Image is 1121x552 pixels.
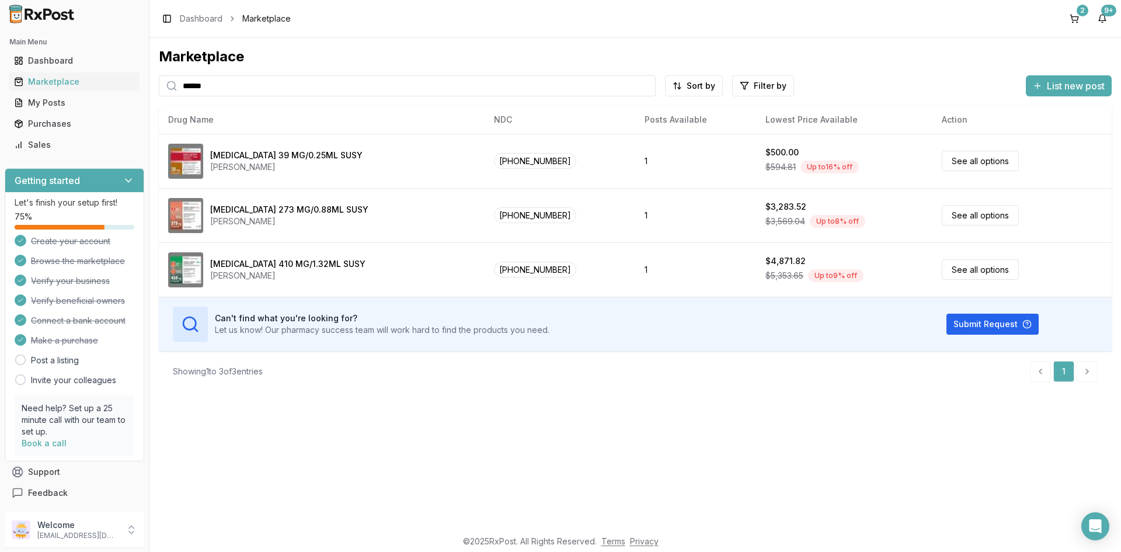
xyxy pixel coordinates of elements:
[485,106,635,134] th: NDC
[9,134,140,155] a: Sales
[9,92,140,113] a: My Posts
[635,106,756,134] th: Posts Available
[9,113,140,134] a: Purchases
[37,531,119,540] p: [EMAIL_ADDRESS][DOMAIN_NAME]
[28,487,68,499] span: Feedback
[942,205,1019,225] a: See all options
[687,80,715,92] span: Sort by
[942,259,1019,280] a: See all options
[14,118,135,130] div: Purchases
[1101,5,1116,16] div: 9+
[168,198,203,233] img: Invega Trinza 273 MG/0.88ML SUSY
[1077,5,1088,16] div: 2
[159,106,485,134] th: Drug Name
[5,51,144,70] button: Dashboard
[14,139,135,151] div: Sales
[630,536,659,546] a: Privacy
[732,75,794,96] button: Filter by
[215,313,549,324] h3: Can't find what you're looking for?
[31,235,110,247] span: Create your account
[754,80,786,92] span: Filter by
[765,255,806,267] div: $4,871.82
[1030,361,1098,382] nav: pagination
[494,153,576,169] span: [PHONE_NUMBER]
[5,5,79,23] img: RxPost Logo
[210,216,368,227] div: [PERSON_NAME]
[765,270,803,282] span: $5,353.65
[15,197,134,209] p: Let's finish your setup first!
[635,188,756,242] td: 1
[1065,9,1084,28] button: 2
[5,93,144,112] button: My Posts
[31,275,110,287] span: Verify your business
[31,335,98,346] span: Make a purchase
[942,151,1019,171] a: See all options
[800,161,859,173] div: Up to 16 % off
[210,258,365,270] div: [MEDICAL_DATA] 410 MG/1.32ML SUSY
[31,374,116,386] a: Invite your colleagues
[168,144,203,179] img: Invega Sustenna 39 MG/0.25ML SUSY
[242,13,291,25] span: Marketplace
[159,47,1112,66] div: Marketplace
[173,366,263,377] div: Showing 1 to 3 of 3 entries
[9,37,140,47] h2: Main Menu
[31,255,125,267] span: Browse the marketplace
[1093,9,1112,28] button: 9+
[1081,512,1109,540] div: Open Intercom Messenger
[932,106,1112,134] th: Action
[5,136,144,154] button: Sales
[1026,75,1112,96] button: List new post
[210,270,365,282] div: [PERSON_NAME]
[215,324,549,336] p: Let us know! Our pharmacy success team will work hard to find the products you need.
[5,114,144,133] button: Purchases
[765,201,806,213] div: $3,283.52
[31,295,125,307] span: Verify beneficial owners
[168,252,203,287] img: Invega Trinza 410 MG/1.32ML SUSY
[756,106,932,134] th: Lowest Price Available
[22,438,67,448] a: Book a call
[765,161,796,173] span: $594.81
[31,355,79,366] a: Post a listing
[37,519,119,531] p: Welcome
[5,72,144,91] button: Marketplace
[14,97,135,109] div: My Posts
[210,204,368,216] div: [MEDICAL_DATA] 273 MG/0.88ML SUSY
[210,161,363,173] div: [PERSON_NAME]
[5,461,144,482] button: Support
[808,269,864,282] div: Up to 9 % off
[5,482,144,504] button: Feedback
[22,402,127,438] p: Need help? Set up a 25 minute call with our team to set up.
[210,150,363,161] div: [MEDICAL_DATA] 39 MG/0.25ML SUSY
[765,147,799,158] div: $500.00
[9,71,140,92] a: Marketplace
[1053,361,1074,382] a: 1
[31,315,126,327] span: Connect a bank account
[810,215,865,228] div: Up to 8 % off
[1026,81,1112,93] a: List new post
[635,134,756,188] td: 1
[15,173,80,188] h3: Getting started
[1047,79,1105,93] span: List new post
[9,50,140,71] a: Dashboard
[494,262,576,277] span: [PHONE_NUMBER]
[14,76,135,88] div: Marketplace
[15,211,32,223] span: 75 %
[765,216,805,227] span: $3,569.04
[635,242,756,297] td: 1
[14,55,135,67] div: Dashboard
[180,13,291,25] nav: breadcrumb
[946,314,1039,335] button: Submit Request
[180,13,222,25] a: Dashboard
[494,207,576,223] span: [PHONE_NUMBER]
[665,75,723,96] button: Sort by
[12,520,30,539] img: User avatar
[601,536,625,546] a: Terms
